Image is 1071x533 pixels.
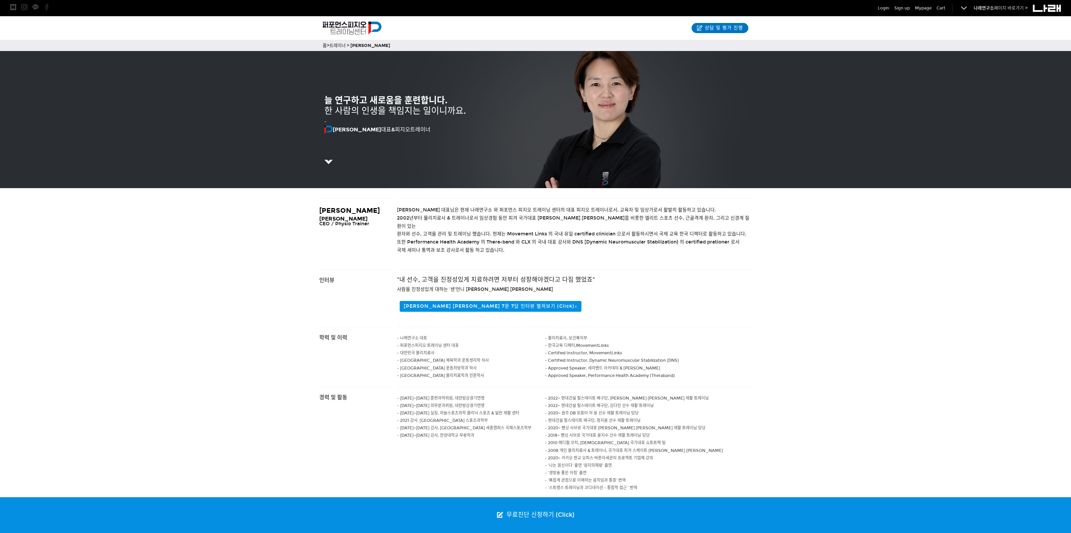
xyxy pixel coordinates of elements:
[397,426,531,430] span: - [DATE]~[DATE] 강사, [GEOGRAPHIC_DATA] 세종캠퍼스 국제스포츠학부
[397,343,459,348] span: - 퍼포먼스피지오 트레이닝 센터 대표
[397,358,489,363] span: - [GEOGRAPHIC_DATA] 체육학과 운동생리학 석사
[329,43,346,48] a: 트레이너
[545,358,679,363] span: - Certified Instructor, Dynamic Neuromuscular Stabilization [DNS]
[397,231,746,237] span: 환자와 선수, 고객을 관리 및 트레이닝 했습니다. 현재는 Movement Links 의 국내 유일 certified clinician 으로서 활동하시면서 국제 교육 한국 디렉...
[974,5,994,11] strong: 나래연구소
[545,336,587,340] span: - 물리치료사, 보건복지부
[545,403,654,408] span: - 2022~ 현대건설 힐스테이트 배구단, 김다인 선수 재활 트레이닝
[397,396,484,401] span: - [DATE]~[DATE] 훈련과학위원, 대한빙상경기연맹
[490,497,581,533] a: 무료진단 신청하기 (Click)
[397,247,504,253] span: 국제 세미나 통역과 보조 강사로서 활동 하고 있습니다.
[576,343,609,348] span: MovementLinks
[397,411,519,415] span: - [DATE]~[DATE] 실장, 하늘스포츠의학 클리닉 스포츠 & 일반 재활 센터
[545,433,650,438] span: - 2018~ 펜싱 사브르 국가대표 윤지수 선수 재활 트레이닝 담당
[397,433,474,438] span: - [DATE]~[DATE] 강사, 한양대학교 무용학과
[400,301,581,312] button: [PERSON_NAME] [PERSON_NAME] 7문 7답 인터뷰 펼쳐보기 (Click)↓
[397,418,488,423] span: - 2021 강사. [GEOGRAPHIC_DATA] 스포츠과학부
[319,334,347,341] span: 학력 및 이력
[324,119,326,124] span: -
[545,440,666,445] span: - 2010 메디컬 코치, [DEMOGRAPHIC_DATA] 국가대표 쇼트트랙 팀
[545,418,641,423] span: - 현대건설 힐스테이트 배구단, 정지윤 선수 재활 트레이닝
[324,126,381,133] strong: [PERSON_NAME]
[324,95,447,106] strong: 늘 연구하고 새로움을 훈련합니다.
[545,343,576,348] span: - 한국교육 디렉터,
[545,448,723,453] span: - 2008 개인 물리치료사 & 트레이너, 국가대표 피겨 스케이트 [PERSON_NAME] [PERSON_NAME]
[692,23,748,33] a: 상담 및 평가 진행
[324,126,333,134] img: f9cd0a75d8c0e.png
[397,239,740,245] span: 또한 Performance Health Academy 의 Thera-band 와 CLX 의 국내 대표 강사와 DNS [Dynamic Neuromuscular Stabiliza...
[545,373,675,378] span: - Approved Speaker, Performance Health Academy (Theraband)
[324,160,333,164] img: 5c68986d518ea.png
[545,411,639,415] span: - 2020~ 원주 DB 프로미 허 웅 선수 재활 트레이닝 담당
[319,206,380,214] span: [PERSON_NAME]
[545,351,622,355] span: - Certified Instructor, MovementLinks
[915,5,931,11] a: Mypage
[937,5,945,11] a: Cart
[319,394,347,401] span: 경력 및 활동
[324,126,430,133] span: 대표&피지오트레이너
[397,373,484,378] span: - [GEOGRAPHIC_DATA] 물리치료학과 전문학사
[545,396,709,401] span: - 2022~ 현대건설 힐스테이트 배구단, [PERSON_NAME] [PERSON_NAME] 재활 트레이닝
[545,478,626,483] span: - ‘복잡계 관점으로 이해하는 움직임과 통증’ 번역
[319,215,368,222] span: [PERSON_NAME]
[319,277,334,283] span: 인터뷰
[974,5,1028,11] a: 나래연구소페이지 바로가기 >
[319,221,369,227] span: CEO / Physio Trainer
[397,276,595,283] span: "내 선수, 고객을 진정성있게 치료하려면 저부터 성장해야겠다고 다짐 했었죠"
[545,485,637,490] span: - ‘스트렝스 트레이닝과 코디네이션 - 통합적 접근 ‘ 번역
[397,336,427,340] span: - 나래연구소 대표
[324,106,466,116] span: 한 사람의 인생을 책임지는 일이니까요.
[545,366,660,371] span: - Approved Speaker, 세라밴드 아카데미 & [PERSON_NAME]
[350,43,390,48] a: [PERSON_NAME]
[545,456,653,460] span: - 2020~ 카카오 판교 오피스 바른자세관리 프로젝트 기업체 강의
[894,5,910,11] a: Sign up
[878,5,889,11] a: Login
[397,215,749,229] span: 2002년부터 물리치료사 & 트레이너로서 임상경험 동안 피겨 국가대표 [PERSON_NAME] [PERSON_NAME]를 비롯한 엘리트 스포츠 선수, 근골격계 환자, 그리고 ...
[323,42,748,49] p: > >
[545,463,612,468] span: - ‘나는 몸신이다’ 출연 ‘엄지의제왕’ 출연
[397,366,477,371] span: - [GEOGRAPHIC_DATA] 운동처방학과 학사
[397,351,434,355] span: - 대한민국 물리치료사
[545,471,587,475] span: - ‘생방송 좋은 아침’ 출연
[545,426,705,430] span: - 2020~ 펜싱 사브르 국가대표 [PERSON_NAME] [PERSON_NAME] 재활 트레이닝 담당
[397,286,553,292] span: 사람을 진정성있게 대하는 '센'언니 [PERSON_NAME] [PERSON_NAME]
[397,403,484,408] span: - [DATE]~[DATE] 의무분과위원, 대한빙상경기연맹
[323,43,327,48] a: 홈
[703,25,743,31] span: 상담 및 평가 진행
[397,207,716,213] span: [PERSON_NAME] 대표님은 현재 나래연구소 와 퍼포먼스 피지오 트레이닝 센터의 대표 피지오 트레이너로서, 교육자 및 임상가로서 활발히 활동하고 있습니다.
